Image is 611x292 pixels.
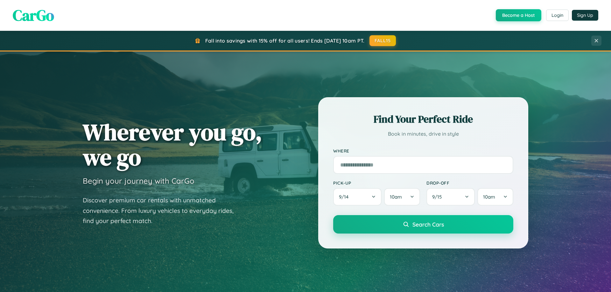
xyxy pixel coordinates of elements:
[333,188,382,206] button: 9/14
[333,180,420,186] label: Pick-up
[333,112,513,126] h2: Find Your Perfect Ride
[384,188,420,206] button: 10am
[426,180,513,186] label: Drop-off
[83,176,194,186] h3: Begin your journey with CarGo
[333,148,513,153] label: Where
[83,119,262,170] h1: Wherever you go, we go
[483,194,495,200] span: 10am
[369,35,396,46] button: FALL15
[496,9,541,21] button: Become a Host
[339,194,352,200] span: 9 / 14
[333,215,513,234] button: Search Cars
[333,129,513,139] p: Book in minutes, drive in style
[83,195,242,226] p: Discover premium car rentals with unmatched convenience. From luxury vehicles to everyday rides, ...
[13,5,54,26] span: CarGo
[205,37,365,44] span: Fall into savings with 15% off for all users! Ends [DATE] 10am PT.
[412,221,444,228] span: Search Cars
[426,188,475,206] button: 9/15
[432,194,445,200] span: 9 / 15
[572,10,598,21] button: Sign Up
[390,194,402,200] span: 10am
[477,188,513,206] button: 10am
[546,10,569,21] button: Login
